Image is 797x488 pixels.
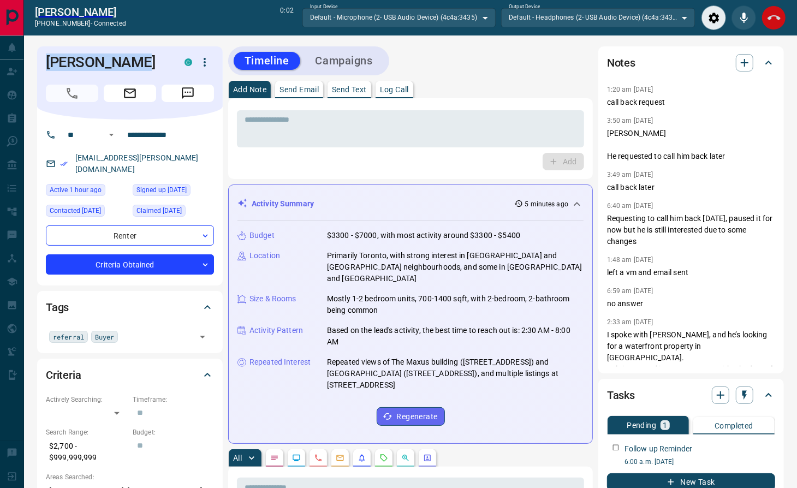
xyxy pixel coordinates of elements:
[234,52,300,70] button: Timeline
[302,8,496,27] div: Default - Microphone (2- USB Audio Device) (4c4a:3435)
[607,117,653,124] p: 3:50 am [DATE]
[46,427,127,437] p: Search Range:
[46,184,127,199] div: Tue Oct 14 2025
[46,225,214,246] div: Renter
[327,293,584,316] p: Mostly 1-2 bedroom units, 700-1400 sqft, with 2-bedroom, 2-bathroom being common
[249,356,311,368] p: Repeated Interest
[715,422,753,430] p: Completed
[53,331,84,342] span: referral
[136,185,187,195] span: Signed up [DATE]
[233,454,242,462] p: All
[377,407,445,426] button: Regenerate
[162,85,214,102] span: Message
[607,128,775,162] p: [PERSON_NAME] He requested to call him back later
[249,293,296,305] p: Size & Rooms
[35,19,126,28] p: [PHONE_NUMBER] -
[607,171,653,178] p: 3:49 am [DATE]
[270,454,279,462] svg: Notes
[627,421,656,429] p: Pending
[327,325,584,348] p: Based on the lead's activity, the best time to reach out is: 2:30 AM - 8:00 AM
[46,362,214,388] div: Criteria
[195,329,210,344] button: Open
[423,454,432,462] svg: Agent Actions
[46,85,98,102] span: Call
[607,318,653,326] p: 2:33 am [DATE]
[237,194,584,214] div: Activity Summary5 minutes ago
[401,454,410,462] svg: Opportunities
[46,254,214,275] div: Criteria Obtained
[46,395,127,404] p: Actively Searching:
[305,52,384,70] button: Campaigns
[701,5,726,30] div: Audio Settings
[252,198,314,210] p: Activity Summary
[46,299,69,316] h2: Tags
[607,202,653,210] p: 6:40 am [DATE]
[46,472,214,482] p: Areas Searched:
[663,421,667,429] p: 1
[607,50,775,76] div: Notes
[607,54,635,72] h2: Notes
[314,454,323,462] svg: Calls
[50,205,101,216] span: Contacted [DATE]
[624,457,775,467] p: 6:00 a.m. [DATE]
[46,205,127,220] div: Sat Oct 11 2025
[233,86,266,93] p: Add Note
[762,5,786,30] div: End Call
[133,184,214,199] div: Mon Nov 20 2023
[607,267,775,278] p: left a vm and email sent
[607,287,653,295] p: 6:59 am [DATE]
[624,443,692,455] p: Follow up Reminder
[501,8,695,27] div: Default - Headphones (2- USB Audio Device) (4c4a:3435)
[46,294,214,320] div: Tags
[104,85,156,102] span: Email
[133,427,214,437] p: Budget:
[731,5,756,30] div: Mute
[46,53,168,71] h1: [PERSON_NAME]
[358,454,366,462] svg: Listing Alerts
[327,356,584,391] p: Repeated views of The Maxus building ([STREET_ADDRESS]) and [GEOGRAPHIC_DATA] ([STREET_ADDRESS]),...
[607,329,775,398] p: I spoke with [PERSON_NAME], and he’s looking for a waterfront property in [GEOGRAPHIC_DATA]. He’s...
[292,454,301,462] svg: Lead Browsing Activity
[60,160,68,168] svg: Email Verified
[75,153,199,174] a: [EMAIL_ADDRESS][PERSON_NAME][DOMAIN_NAME]
[607,213,775,247] p: Requesting to call him back [DATE], paused it for now but he is still interested due to some changes
[607,97,775,108] p: call back request
[136,205,182,216] span: Claimed [DATE]
[525,199,568,209] p: 5 minutes ago
[332,86,367,93] p: Send Text
[509,3,540,10] label: Output Device
[50,185,102,195] span: Active 1 hour ago
[607,298,775,310] p: no answer
[280,5,293,30] p: 0:02
[607,256,653,264] p: 1:48 am [DATE]
[336,454,344,462] svg: Emails
[310,3,338,10] label: Input Device
[327,250,584,284] p: Primarily Toronto, with strong interest in [GEOGRAPHIC_DATA] and [GEOGRAPHIC_DATA] neighbourhoods...
[95,331,115,342] span: Buyer
[607,386,635,404] h2: Tasks
[133,395,214,404] p: Timeframe:
[249,230,275,241] p: Budget
[249,325,303,336] p: Activity Pattern
[105,128,118,141] button: Open
[249,250,280,261] p: Location
[380,86,409,93] p: Log Call
[607,382,775,408] div: Tasks
[607,182,775,193] p: call back later
[327,230,520,241] p: $3300 - $7000, with most activity around $3300 - $5400
[35,5,126,19] a: [PERSON_NAME]
[185,58,192,66] div: condos.ca
[607,86,653,93] p: 1:20 am [DATE]
[279,86,319,93] p: Send Email
[94,20,126,27] span: connected
[133,205,214,220] div: Mon Nov 20 2023
[46,366,81,384] h2: Criteria
[379,454,388,462] svg: Requests
[46,437,127,467] p: $2,700 - $999,999,999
